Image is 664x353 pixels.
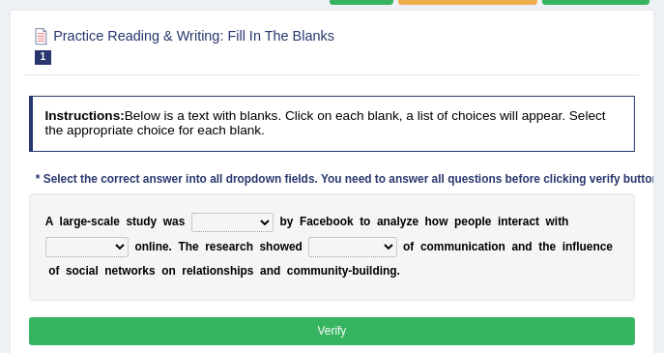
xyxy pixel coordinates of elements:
b: d [296,240,303,253]
b: n [328,264,334,278]
b: t [558,215,562,228]
b: e [113,215,120,228]
b: f [410,240,414,253]
b: n [518,240,525,253]
b: e [210,240,217,253]
b: l [369,264,372,278]
b: o [293,264,300,278]
b: i [366,264,369,278]
b: m [434,240,445,253]
b: p [475,215,481,228]
b: c [420,240,427,253]
b: e [289,240,296,253]
b: n [593,240,600,253]
b: n [169,264,176,278]
b: n [217,264,223,278]
b: n [142,240,149,253]
b: i [563,240,565,253]
b: a [306,215,313,228]
b: a [260,264,267,278]
b: h [246,240,253,253]
b: e [162,240,169,253]
b: a [377,215,384,228]
b: y [400,215,407,228]
b: - [87,215,91,228]
b: i [488,240,491,253]
b: w [163,215,172,228]
b: o [427,240,434,253]
b: s [126,215,132,228]
b: e [412,215,419,228]
b: c [472,240,478,253]
b: t [508,215,512,228]
b: b [352,264,359,278]
b: h [266,240,273,253]
b: i [555,215,558,228]
b: d [143,215,150,228]
b: n [267,264,274,278]
h2: Practice Reading & Writing: Fill In The Blanks [29,24,405,65]
b: s [149,264,156,278]
b: o [468,215,475,228]
b: k [347,215,354,228]
b: s [217,240,223,253]
b: o [432,215,439,228]
b: a [89,264,96,278]
b: h [186,240,192,253]
b: s [179,215,186,228]
b: u [321,264,328,278]
b: o [363,215,370,228]
b: c [600,240,607,253]
b: z [407,215,413,228]
b: c [529,215,535,228]
b: o [48,264,55,278]
b: a [103,215,110,228]
b: A [45,215,53,228]
b: a [512,240,519,253]
b: s [260,240,267,253]
b: Instructions: [44,108,124,123]
b: i [152,240,155,253]
b: i [86,264,89,278]
b: n [565,240,572,253]
b: a [390,215,397,228]
b: e [222,240,229,253]
b: o [135,240,142,253]
b: n [156,240,162,253]
b: n [383,264,390,278]
b: w [280,240,289,253]
b: d [372,264,379,278]
b: e [587,240,593,253]
b: r [205,240,210,253]
b: r [182,264,187,278]
b: y [287,215,294,228]
b: n [104,264,111,278]
b: e [192,240,199,253]
b: e [550,240,557,253]
b: i [207,264,210,278]
b: a [478,240,485,253]
b: o [130,264,137,278]
b: l [110,215,113,228]
b: o [210,264,217,278]
b: t [538,240,542,253]
b: s [91,215,98,228]
b: c [98,215,104,228]
b: w [439,215,447,228]
b: r [70,215,74,228]
b: g [390,264,396,278]
b: l [149,240,152,253]
b: . [169,240,172,253]
b: u [454,240,461,253]
b: F [300,215,306,228]
b: f [572,240,576,253]
b: t [203,264,207,278]
b: r [235,240,240,253]
b: s [247,264,254,278]
b: a [229,240,236,253]
b: i [498,215,501,228]
b: d [525,240,532,253]
b: a [523,215,530,228]
b: e [606,240,613,253]
b: e [461,215,468,228]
